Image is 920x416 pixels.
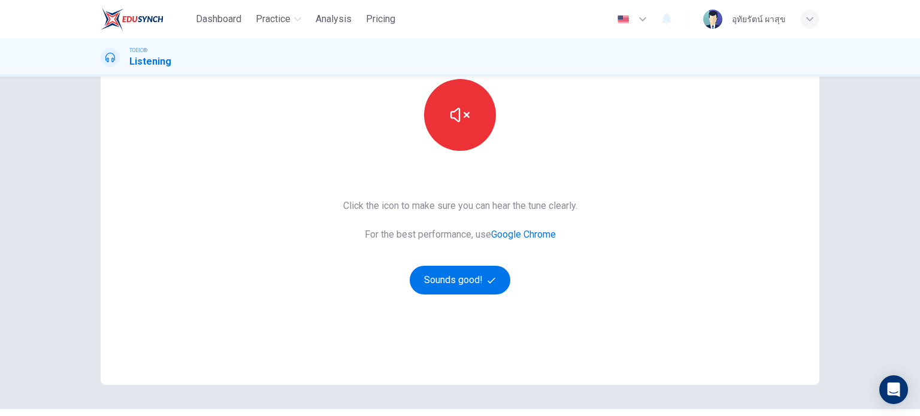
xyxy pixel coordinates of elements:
[191,8,246,30] button: Dashboard
[732,12,786,26] div: อุทัยรัตน์ ผาสุข
[256,12,290,26] span: Practice
[316,12,352,26] span: Analysis
[129,46,147,54] span: TOEIC®
[251,8,306,30] button: Practice
[410,266,510,294] button: Sounds good!
[343,227,577,242] span: For the best performance, use
[361,8,400,30] button: Pricing
[703,10,722,29] img: Profile picture
[311,8,356,30] button: Analysis
[101,7,191,31] a: EduSynch logo
[879,375,908,404] div: Open Intercom Messenger
[366,12,395,26] span: Pricing
[129,54,171,69] h1: Listening
[343,199,577,213] span: Click the icon to make sure you can hear the tune clearly.
[616,15,631,24] img: en
[101,7,164,31] img: EduSynch logo
[491,229,556,240] a: Google Chrome
[196,12,241,26] span: Dashboard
